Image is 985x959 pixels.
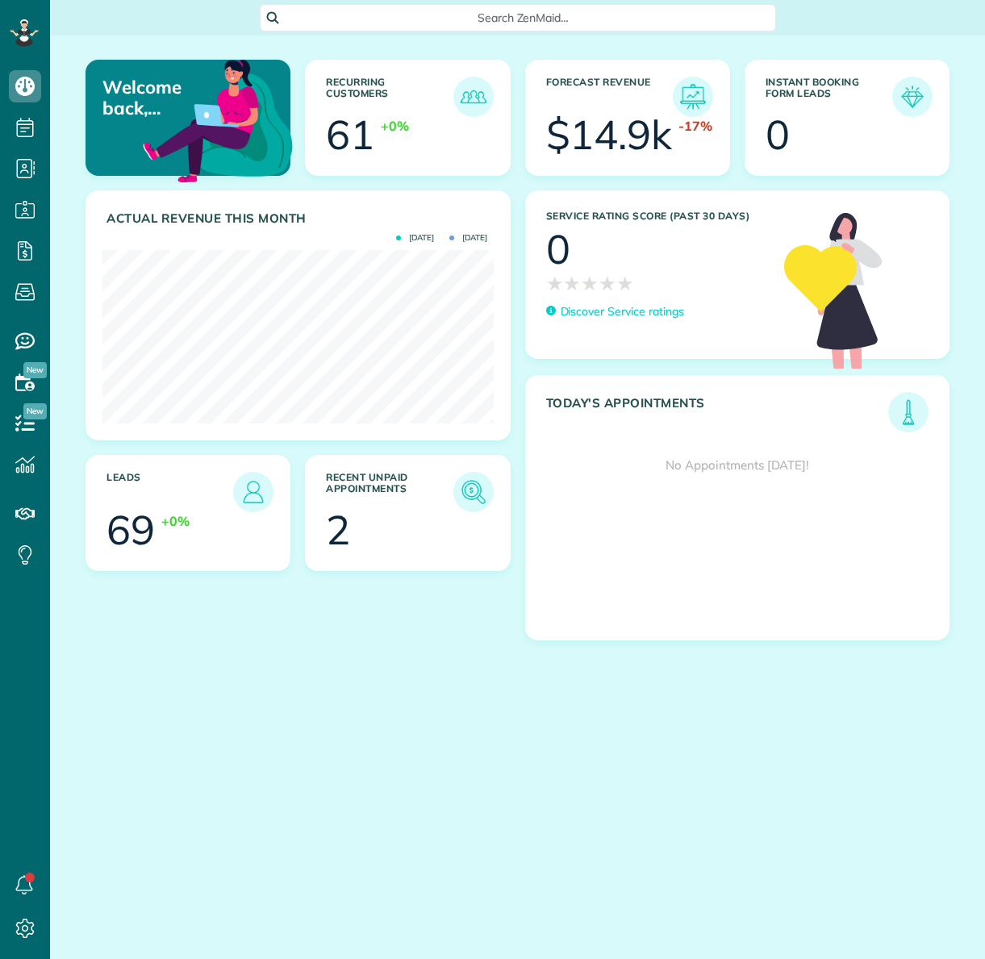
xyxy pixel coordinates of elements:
img: icon_unpaid_appointments-47b8ce3997adf2238b356f14209ab4cced10bd1f174958f3ca8f1d0dd7fffeee.png [457,476,490,508]
span: [DATE] [449,234,487,242]
div: 69 [106,510,155,550]
h3: Recurring Customers [326,77,453,117]
img: icon_leads-1bed01f49abd5b7fead27621c3d59655bb73ed531f8eeb49469d10e621d6b896.png [237,476,269,508]
h3: Service Rating score (past 30 days) [546,211,769,222]
div: 0 [766,115,790,155]
span: ★ [599,269,616,298]
h3: Recent unpaid appointments [326,472,453,512]
span: ★ [546,269,564,298]
div: +0% [381,117,409,136]
img: icon_recurring_customers-cf858462ba22bcd05b5a5880d41d6543d210077de5bb9ebc9590e49fd87d84ed.png [457,81,490,113]
a: Discover Service ratings [546,303,684,320]
h3: Leads [106,472,233,512]
p: Discover Service ratings [561,303,684,320]
p: Welcome back, [PERSON_NAME] AND [PERSON_NAME]! [102,77,223,119]
span: New [23,362,47,378]
span: ★ [563,269,581,298]
div: No Appointments [DATE]! [526,432,950,498]
img: icon_forecast_revenue-8c13a41c7ed35a8dcfafea3cbb826a0462acb37728057bba2d056411b612bbbe.png [677,81,709,113]
div: +0% [161,512,190,531]
h3: Actual Revenue this month [106,211,494,226]
span: ★ [616,269,634,298]
span: [DATE] [396,234,434,242]
div: 61 [326,115,374,155]
h3: Forecast Revenue [546,77,673,117]
h3: Instant Booking Form Leads [766,77,892,117]
div: 0 [546,229,570,269]
img: dashboard_welcome-42a62b7d889689a78055ac9021e634bf52bae3f8056760290aed330b23ab8690.png [140,41,296,198]
div: $14.9k [546,115,673,155]
div: 2 [326,510,350,550]
div: -17% [678,117,712,136]
h3: Today's Appointments [546,396,889,432]
span: New [23,403,47,419]
img: icon_todays_appointments-901f7ab196bb0bea1936b74009e4eb5ffbc2d2711fa7634e0d609ed5ef32b18b.png [892,396,924,428]
span: ★ [581,269,599,298]
img: icon_form_leads-04211a6a04a5b2264e4ee56bc0799ec3eb69b7e499cbb523a139df1d13a81ae0.png [896,81,929,113]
